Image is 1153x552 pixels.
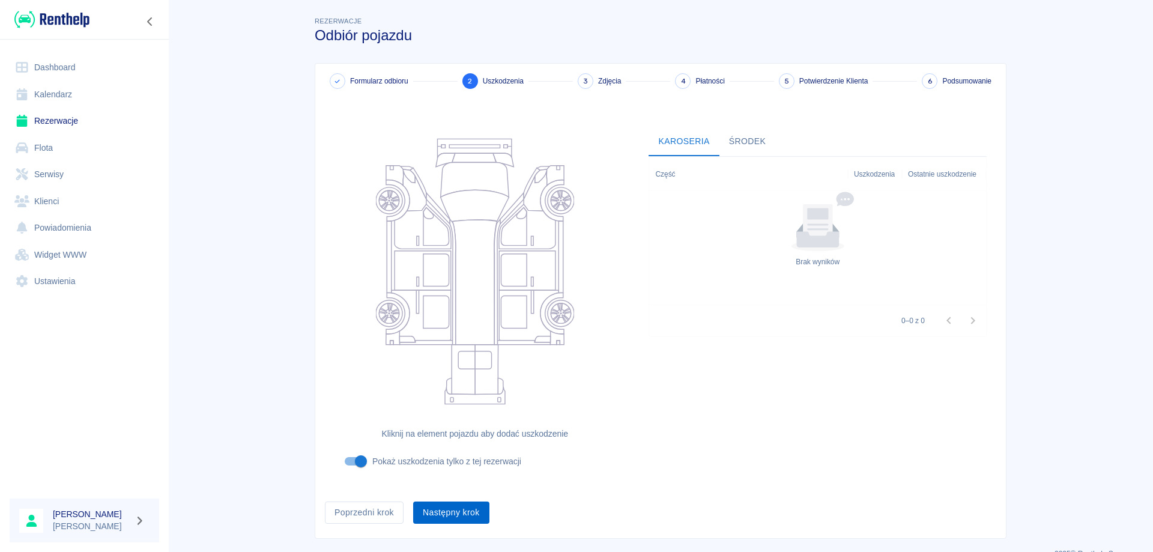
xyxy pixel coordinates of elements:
[799,76,868,86] span: Potwierdzenie Klienta
[413,502,489,524] button: Następny krok
[372,455,521,468] p: Pokaż uszkodzenia tylko z tej rezerwacji
[942,76,991,86] span: Podsumowanie
[655,157,675,191] div: Część
[483,76,524,86] span: Uszkodzenia
[325,502,404,524] button: Poprzedni krok
[598,76,621,86] span: Zdjęcia
[908,157,976,191] div: Ostatnie uszkodzenie
[53,520,130,533] p: [PERSON_NAME]
[583,75,588,88] span: 3
[14,10,89,29] img: Renthelp logo
[901,315,925,326] p: 0–0 z 0
[10,188,159,215] a: Klienci
[10,241,159,268] a: Widget WWW
[902,157,986,191] div: Ostatnie uszkodzenie
[796,256,840,267] div: Brak wyników
[10,268,159,295] a: Ustawienia
[681,75,686,88] span: 4
[649,127,719,156] button: Karoseria
[315,17,362,25] span: Rezerwacje
[649,157,848,191] div: Część
[848,157,902,191] div: Uszkodzenia
[53,508,130,520] h6: [PERSON_NAME]
[854,157,895,191] div: Uszkodzenia
[10,214,159,241] a: Powiadomienia
[350,76,408,86] span: Formularz odbioru
[928,75,932,88] span: 6
[10,161,159,188] a: Serwisy
[784,75,789,88] span: 5
[468,75,472,88] span: 2
[10,81,159,108] a: Kalendarz
[315,27,1006,44] h3: Odbiór pojazdu
[719,127,776,156] button: Środek
[334,428,615,440] h6: Kliknij na element pojazdu aby dodać uszkodzenie
[10,108,159,135] a: Rezerwacje
[695,76,724,86] span: Płatności
[10,10,89,29] a: Renthelp logo
[10,135,159,162] a: Flota
[141,14,159,29] button: Zwiń nawigację
[10,54,159,81] a: Dashboard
